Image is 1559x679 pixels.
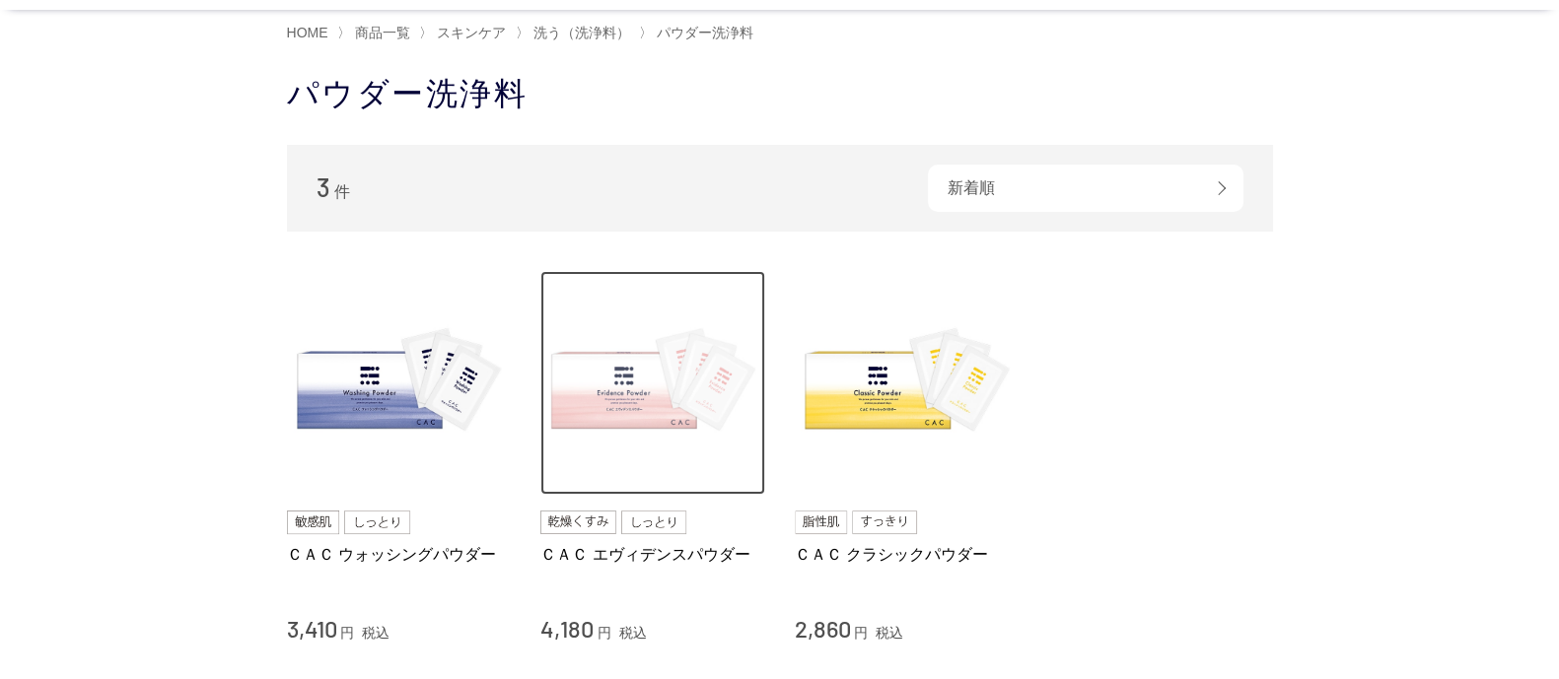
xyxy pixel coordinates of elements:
span: スキンケア [437,25,506,40]
img: 脂性肌 [795,510,847,534]
span: 税込 [362,625,390,641]
a: パウダー洗浄料 [653,25,753,40]
a: ＣＡＣ クラシックパウダー [795,544,1020,565]
span: 洗う（洗浄料） [533,25,630,40]
li: 〉 [337,24,415,42]
span: 件 [334,183,350,200]
a: スキンケア [433,25,506,40]
span: 税込 [876,625,903,641]
img: ＣＡＣ クラシックパウダー [795,271,1020,496]
span: 税込 [619,625,647,641]
img: 乾燥くすみ [540,510,616,534]
div: 新着順 [928,165,1243,212]
img: しっとり [344,510,409,534]
img: ＣＡＣ エヴィデンスパウダー [540,271,765,496]
img: ＣＡＣ ウォッシングパウダー [287,271,512,496]
a: ＣＡＣ エヴィデンスパウダー [540,544,765,565]
li: 〉 [516,24,635,42]
span: 円 [340,625,354,641]
span: 3,410 [287,614,337,643]
h1: パウダー洗浄料 [287,73,1273,115]
a: ＣＡＣ ウォッシングパウダー [287,544,512,565]
span: 3 [317,171,330,202]
span: 4,180 [540,614,594,643]
li: 〉 [419,24,511,42]
span: 2,860 [795,614,851,643]
a: 商品一覧 [351,25,410,40]
img: すっきり [852,510,917,534]
span: 円 [854,625,868,641]
a: 洗う（洗浄料） [530,25,630,40]
img: しっとり [621,510,686,534]
li: 〉 [639,24,758,42]
img: 敏感肌 [287,510,340,534]
a: HOME [287,25,328,40]
span: 商品一覧 [355,25,410,40]
span: 円 [598,625,611,641]
span: パウダー洗浄料 [657,25,753,40]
